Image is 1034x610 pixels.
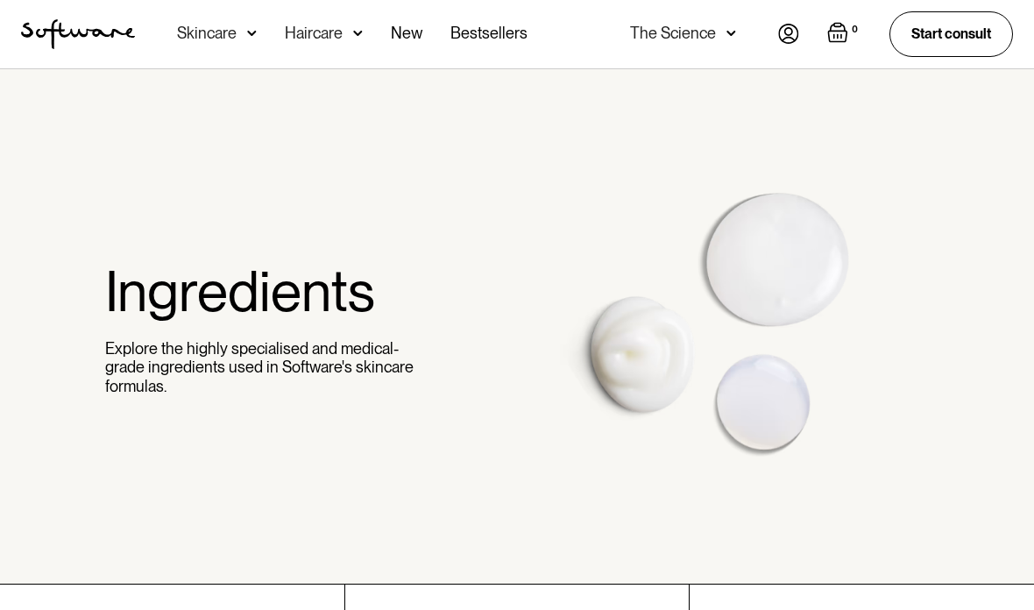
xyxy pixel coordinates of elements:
[21,19,135,49] a: home
[630,25,716,42] div: The Science
[889,11,1013,56] a: Start consult
[247,25,257,42] img: arrow down
[21,19,135,49] img: Software Logo
[177,25,237,42] div: Skincare
[105,258,427,325] h1: Ingredients
[827,22,861,46] a: Open cart
[726,25,736,42] img: arrow down
[353,25,363,42] img: arrow down
[105,339,427,396] p: Explore the highly specialised and medical-grade ingredients used in Software's skincare formulas.
[848,22,861,38] div: 0
[285,25,343,42] div: Haircare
